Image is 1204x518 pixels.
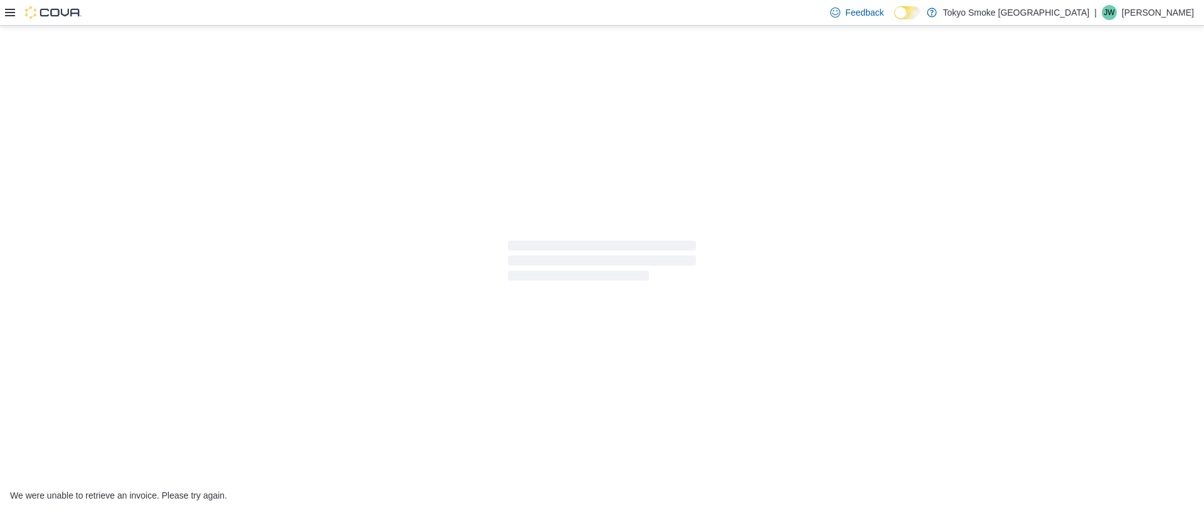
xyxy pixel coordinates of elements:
img: Cova [25,6,82,19]
p: Tokyo Smoke [GEOGRAPHIC_DATA] [943,5,1090,20]
p: | [1094,5,1097,20]
div: We were unable to retrieve an invoice. Please try again. [10,490,1194,500]
span: Dark Mode [894,19,895,20]
span: Loading [508,243,696,283]
input: Dark Mode [894,6,921,19]
div: Jada Walsh [1102,5,1117,20]
span: Feedback [845,6,884,19]
p: [PERSON_NAME] [1122,5,1194,20]
span: JW [1104,5,1114,20]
